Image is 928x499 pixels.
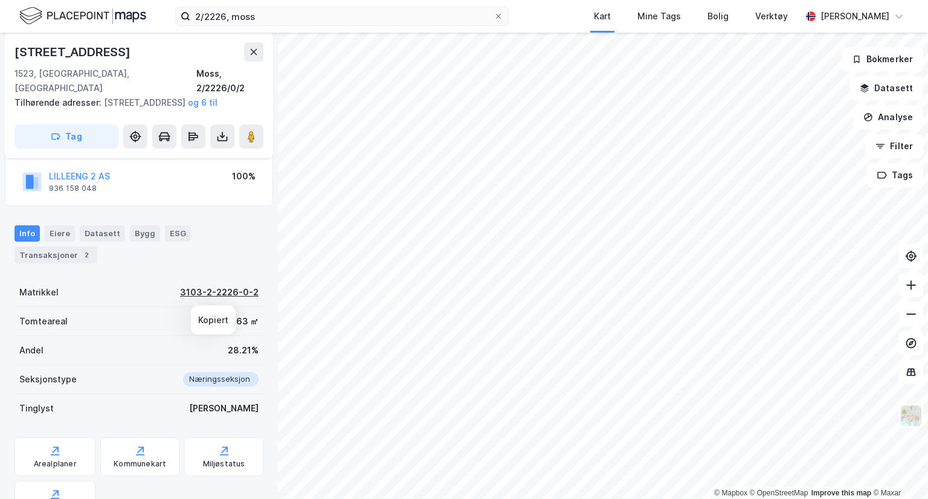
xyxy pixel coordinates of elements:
[14,42,133,62] div: [STREET_ADDRESS]
[714,489,747,497] a: Mapbox
[19,343,43,358] div: Andel
[868,441,928,499] div: Kontrollprogram for chat
[203,459,245,469] div: Miljøstatus
[811,489,871,497] a: Improve this map
[232,169,256,184] div: 100%
[189,401,259,416] div: [PERSON_NAME]
[130,225,160,241] div: Bygg
[853,105,923,129] button: Analyse
[14,225,40,241] div: Info
[228,343,259,358] div: 28.21%
[14,124,118,149] button: Tag
[180,285,259,300] div: 3103-2-2226-0-2
[14,95,254,110] div: [STREET_ADDRESS]
[868,441,928,499] iframe: Chat Widget
[755,9,788,24] div: Verktøy
[707,9,729,24] div: Bolig
[867,163,923,187] button: Tags
[45,225,75,241] div: Eiere
[19,5,146,27] img: logo.f888ab2527a4732fd821a326f86c7f29.svg
[14,66,196,95] div: 1523, [GEOGRAPHIC_DATA], [GEOGRAPHIC_DATA]
[19,401,54,416] div: Tinglyst
[750,489,808,497] a: OpenStreetMap
[19,372,77,387] div: Seksjonstype
[190,7,494,25] input: Søk på adresse, matrikkel, gårdeiere, leietakere eller personer
[900,404,923,427] img: Z
[114,459,166,469] div: Kommunekart
[594,9,611,24] div: Kart
[34,459,77,469] div: Arealplaner
[849,76,923,100] button: Datasett
[820,9,889,24] div: [PERSON_NAME]
[19,314,68,329] div: Tomteareal
[196,66,263,95] div: Moss, 2/2226/0/2
[80,225,125,241] div: Datasett
[19,285,59,300] div: Matrikkel
[14,246,97,263] div: Transaksjoner
[842,47,923,71] button: Bokmerker
[14,97,104,108] span: Tilhørende adresser:
[220,314,259,329] div: 19 163 ㎡
[865,134,923,158] button: Filter
[637,9,681,24] div: Mine Tags
[49,184,97,193] div: 936 158 048
[80,249,92,261] div: 2
[165,225,191,241] div: ESG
